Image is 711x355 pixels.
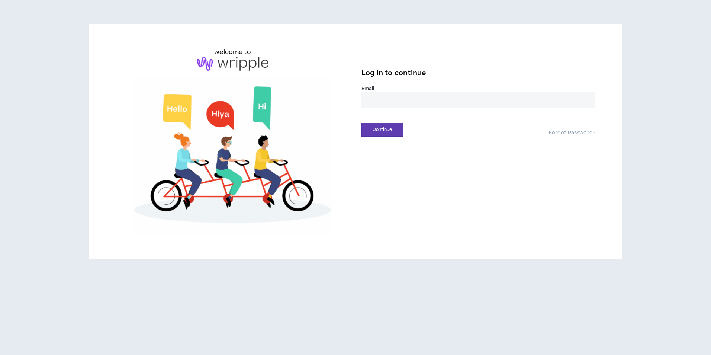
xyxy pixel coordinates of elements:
img: logo-brand.png [197,57,268,71]
button: Continue [361,123,403,137]
h6: welcome to [214,48,251,57]
span: Log in to continue [361,68,426,78]
a: Forgot Password? [549,129,595,137]
img: Welcome to Wripple [116,78,350,235]
label: Email [361,85,595,92]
